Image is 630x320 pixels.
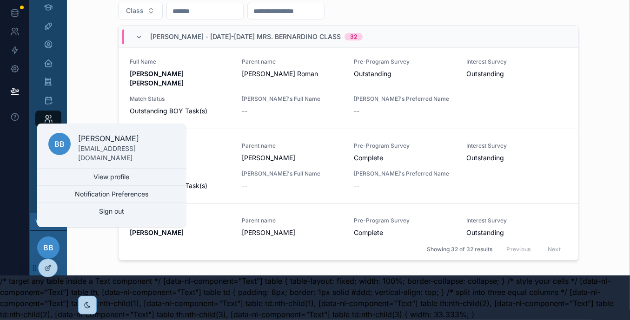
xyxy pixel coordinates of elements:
span: Viewing as [PERSON_NAME] [35,218,51,225]
span: -- [242,181,247,190]
span: Pre-Program Survey [354,142,455,150]
a: Full Name[PERSON_NAME] [PERSON_NAME]Parent name[PERSON_NAME] RomanPre-Program SurveyOutstandingIn... [119,45,578,129]
span: Outstanding [466,153,567,163]
span: [PERSON_NAME]'s Full Name [242,170,343,177]
span: BB [54,138,65,150]
span: Class [126,6,144,15]
span: Outstanding [466,69,567,78]
span: Match Status [130,95,231,103]
span: [PERSON_NAME] Roman [242,69,343,78]
span: Pre-Program Survey [354,58,455,65]
span: Parent name [242,217,343,224]
a: Full Name[PERSON_NAME]Parent name[PERSON_NAME]Pre-Program SurveyCompleteInterest SurveyOutstandin... [119,129,578,204]
button: Select Button [118,2,163,20]
a: Full Name[PERSON_NAME]Parent name[PERSON_NAME]Pre-Program SurveyCompleteInterest SurveyOutstandin... [119,204,578,279]
span: [PERSON_NAME]'s Preferred Name [354,95,455,103]
span: [PERSON_NAME]'s Preferred Name [354,170,455,177]
span: Complete [354,228,455,237]
span: -- [242,106,247,116]
span: Outstanding BOY Task(s) [130,106,231,116]
span: Interest Survey [466,142,567,150]
strong: [PERSON_NAME] [PERSON_NAME] [130,70,186,87]
button: Notification Preferences [37,186,186,202]
button: Sign out [37,203,186,220]
span: [PERSON_NAME] - [DATE]-[DATE] Mrs. Bernardino Class [150,32,341,41]
span: BB [43,242,53,253]
span: -- [354,181,360,190]
span: Outstanding [466,228,567,237]
span: Full Name [130,58,231,65]
span: Outstanding [354,69,455,78]
span: Parent name [242,142,343,150]
span: Complete [354,153,455,163]
span: [PERSON_NAME] [242,228,343,237]
span: Parent name [242,58,343,65]
span: [PERSON_NAME] [242,153,343,163]
p: [EMAIL_ADDRESS][DOMAIN_NAME] [78,144,175,163]
span: Pre-Program Survey [354,217,455,224]
strong: [PERSON_NAME] [130,229,184,236]
span: Showing 32 of 32 results [427,246,492,253]
span: Interest Survey [466,217,567,224]
div: 32 [350,33,357,40]
a: View profile [37,169,186,185]
p: [PERSON_NAME] [78,133,175,144]
span: Interest Survey [466,58,567,65]
span: [PERSON_NAME]'s Full Name [242,95,343,103]
span: -- [354,106,360,116]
